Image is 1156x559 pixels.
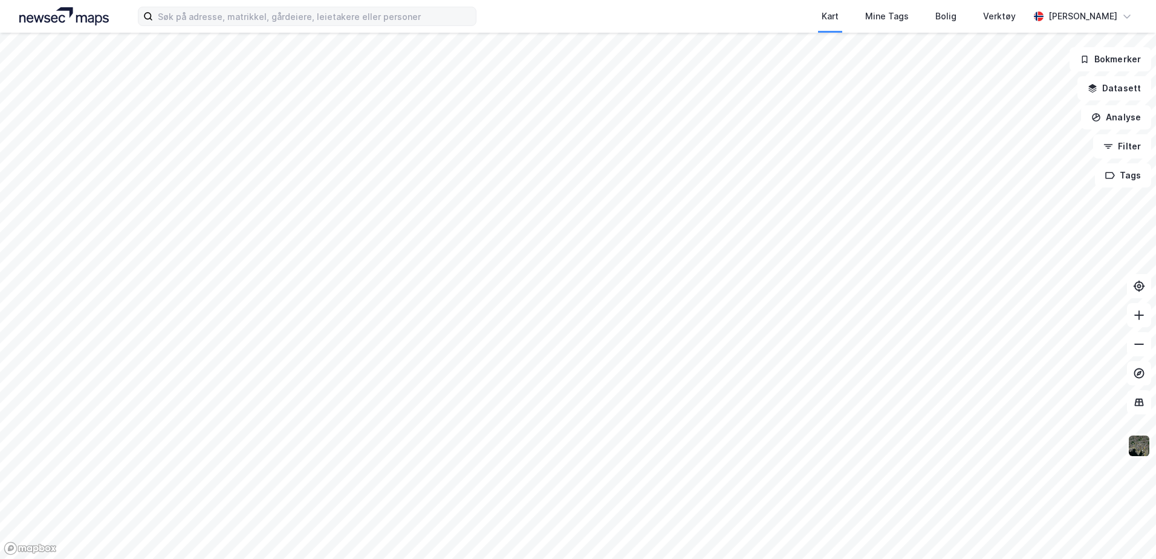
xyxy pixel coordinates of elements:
div: Mine Tags [865,9,909,24]
div: [PERSON_NAME] [1048,9,1117,24]
input: Søk på adresse, matrikkel, gårdeiere, leietakere eller personer [153,7,476,25]
img: logo.a4113a55bc3d86da70a041830d287a7e.svg [19,7,109,25]
iframe: Chat Widget [1096,501,1156,559]
div: Verktøy [983,9,1016,24]
div: Bolig [935,9,956,24]
div: Kart [822,9,839,24]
